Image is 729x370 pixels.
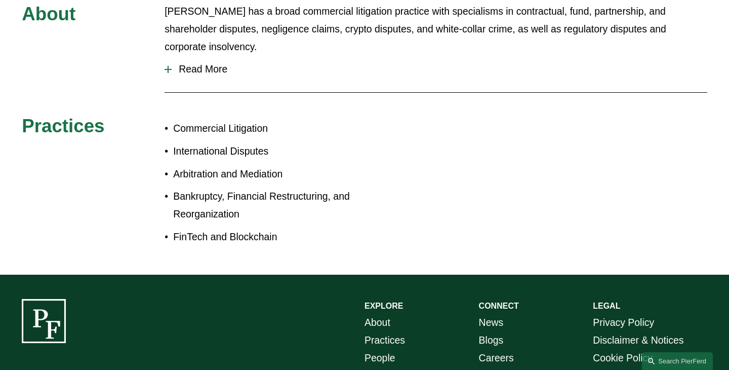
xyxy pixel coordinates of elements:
[479,349,514,367] a: Careers
[364,331,405,349] a: Practices
[479,331,504,349] a: Blogs
[173,165,364,183] p: Arbitration and Mediation
[173,142,364,160] p: International Disputes
[173,120,364,137] p: Commercial Litigation
[593,302,620,310] strong: LEGAL
[165,56,707,83] button: Read More
[364,302,403,310] strong: EXPLORE
[642,352,713,370] a: Search this site
[479,302,519,310] strong: CONNECT
[173,228,364,246] p: FinTech and Blockchain
[22,116,104,136] span: Practices
[165,3,707,56] p: [PERSON_NAME] has a broad commercial litigation practice with specialisms in contractual, fund, p...
[593,331,683,349] a: Disclaimer & Notices
[172,63,707,75] span: Read More
[364,314,390,331] a: About
[593,314,654,331] a: Privacy Policy
[22,4,75,24] span: About
[479,314,504,331] a: News
[364,349,395,367] a: People
[173,188,364,223] p: Bankruptcy, Financial Restructuring, and Reorganization
[593,349,653,367] a: Cookie Policy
